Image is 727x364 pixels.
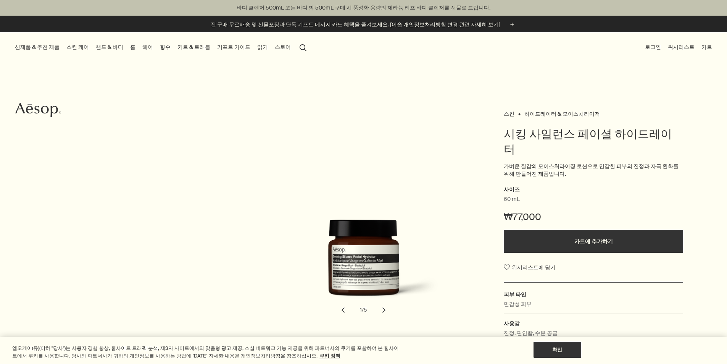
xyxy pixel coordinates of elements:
[15,102,61,118] svg: Aesop
[211,21,500,29] p: 전 구매 무료배송 및 선물포장과 단독 기프트 메시지 카드 혜택을 즐겨보세요. [이솝 개인정보처리방침 변경 관련 자세히 보기]
[256,42,269,52] a: 읽기
[504,126,683,157] h1: 시킹 사일런스 페이셜 하이드레이터
[504,230,683,253] button: 카트에 추가하기 - ₩77,000
[504,319,683,328] h2: 사용감
[504,290,683,299] h2: 피부 타입
[504,329,558,337] p: 진정, 편안함, 수분 공급
[504,163,683,178] p: 가벼운 질감의 모이스처라이징 로션으로 민감한 피부의 진정과 자극 완화를 위해 만들어진 제품입니다.
[504,260,556,274] button: 위시리스트에 담기
[13,32,310,63] nav: primary
[8,4,719,12] p: 바디 클렌저 500mL 또는 바디 밤 500mL 구매 시 풍성한 용량의 제라늄 리프 바디 클렌저를 선물로 드립니다.
[242,220,485,318] div: 시킹 사일런스 페이셜 하이드레이터
[319,353,340,359] a: 개인 정보 보호에 대한 자세한 정보, 새 탭에서 열기
[13,42,61,52] button: 신제품 & 추천 제품
[211,20,516,29] button: 전 구매 무료배송 및 선물포장과 단독 기프트 메시지 카드 혜택을 즐겨보세요. [이솝 개인정보처리방침 변경 관련 자세히 보기]
[296,40,310,54] button: 검색창 열기
[129,42,137,52] a: 홈
[524,110,600,114] a: 하이드레이터 & 모이스처라이저
[504,110,514,114] a: 스킨
[335,302,351,319] button: previous slide
[643,42,663,52] button: 로그인
[534,342,581,358] button: 확인
[700,42,714,52] button: 카트
[504,211,541,223] span: ₩77,000
[94,42,125,52] a: 핸드 & 바디
[643,32,714,63] nav: supplementary
[289,220,457,309] img: Back of Seeking Silence Facial Hydrator in brown glass jar
[176,42,212,52] a: 키트 & 트래블
[273,42,292,52] button: 스토어
[216,42,252,52] a: 기프트 가이드
[141,42,155,52] a: 헤어
[65,42,90,52] a: 스킨 케어
[376,302,392,319] button: next slide
[504,300,532,308] p: 민감성 피부
[13,100,63,121] a: Aesop
[158,42,172,52] a: 향수
[666,42,696,52] a: 위시리스트
[504,185,683,194] h2: 사이즈
[504,196,520,203] span: 60 mL
[12,345,400,359] div: 엘오케이(유)(이하 "당사")는 사용자 경험 향상, 웹사이트 트래픽 분석, 제3자 사이트에서의 맞춤형 광고 제공, 소셜 네트워크 기능 제공을 위해 파트너사의 쿠키를 포함하여 ...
